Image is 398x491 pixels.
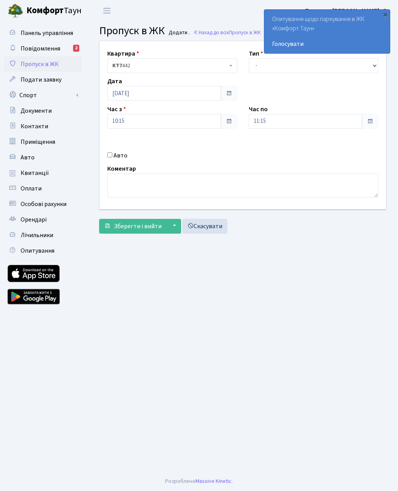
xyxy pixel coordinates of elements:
a: Особові рахунки [4,196,82,212]
label: Дата [107,77,122,86]
b: Блєдних [PERSON_NAME]. О. [305,7,389,15]
label: Квартира [107,49,139,58]
a: Пропуск в ЖК [4,56,82,72]
a: Massive Kinetic [196,477,232,485]
div: Розроблено . [165,477,233,486]
span: Зберегти і вийти [114,222,162,231]
a: Подати заявку [4,72,82,87]
span: Особові рахунки [21,200,66,208]
span: Оплати [21,184,42,193]
span: Пропуск в ЖК [99,23,165,38]
span: Квитанції [21,169,49,177]
div: 2 [73,45,79,52]
b: КТ7 [112,62,122,70]
a: Блєдних [PERSON_NAME]. О. [305,6,389,16]
span: Панель управління [21,29,73,37]
span: <b>КТ7</b>&nbsp;&nbsp;&nbsp;442 [112,62,227,70]
span: Орендарі [21,215,47,224]
a: Панель управління [4,25,82,41]
b: Комфорт [26,4,64,17]
a: Авто [4,150,82,165]
span: Лічильники [21,231,53,239]
a: Оплати [4,181,82,196]
span: Авто [21,153,35,162]
img: logo.png [8,3,23,19]
div: × [381,10,389,18]
a: Опитування [4,243,82,259]
span: Документи [21,107,52,115]
label: Час з [107,105,126,114]
a: Документи [4,103,82,119]
a: Квитанції [4,165,82,181]
a: Повідомлення2 [4,41,82,56]
button: Переключити навігацію [97,4,117,17]
label: Авто [113,151,127,160]
span: Повідомлення [21,44,60,53]
span: Таун [26,4,82,17]
span: Пропуск в ЖК [229,29,261,36]
small: Додати . [167,30,190,36]
a: Лічильники [4,227,82,243]
span: Контакти [21,122,48,131]
a: Спорт [4,87,82,103]
span: Подати заявку [21,75,61,84]
button: Зберегти і вийти [99,219,167,234]
span: Приміщення [21,138,55,146]
a: Приміщення [4,134,82,150]
div: Опитування щодо паркування в ЖК «Комфорт Таун» [264,10,390,53]
label: Коментар [107,164,136,173]
span: Опитування [21,246,54,255]
a: Голосувати [272,39,382,49]
span: Пропуск в ЖК [21,60,59,68]
span: <b>КТ7</b>&nbsp;&nbsp;&nbsp;442 [107,58,237,73]
label: Час по [249,105,268,114]
a: Назад до всіхПропуск в ЖК [193,29,261,36]
a: Скасувати [182,219,227,234]
a: Контакти [4,119,82,134]
a: Орендарі [4,212,82,227]
label: Тип [249,49,263,58]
